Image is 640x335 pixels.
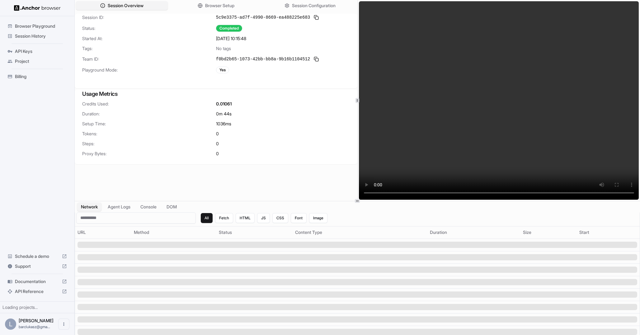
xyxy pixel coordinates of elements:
span: API Keys [15,48,67,54]
span: Schedule a demo [15,253,59,259]
div: Browser Playground [5,21,69,31]
span: Project [15,58,67,64]
div: Yes [216,67,229,73]
span: Browser Setup [205,2,234,9]
span: Browser Playground [15,23,67,29]
button: JS [257,213,270,223]
button: Agent Logs [104,202,134,211]
div: Size [523,229,574,235]
span: [DATE] 10:15:48 [216,35,246,42]
div: Content Type [295,229,425,235]
span: Billing [15,73,67,80]
span: Proxy Bytes: [82,151,216,157]
div: Duration [430,229,518,235]
h3: Usage Metrics [82,90,350,98]
button: Font [291,213,307,223]
div: Loading projects... [2,304,72,310]
span: 0.01061 [216,101,232,107]
button: Network [77,202,101,211]
div: API Keys [5,46,69,56]
span: Playground Mode: [82,67,216,73]
span: 0 [216,141,219,147]
span: 5c9e3375-ad7f-4990-8669-ea488225e683 [216,14,310,21]
span: Lukasz Barc [19,318,54,323]
button: All [201,213,213,223]
span: Duration: [82,111,216,117]
span: Status: [82,25,216,31]
span: Session Configuration [292,2,336,9]
span: Support [15,263,59,269]
div: Schedule a demo [5,251,69,261]
span: Tokens: [82,131,216,137]
div: API Reference [5,286,69,296]
span: Team ID: [82,56,216,62]
button: Console [137,202,160,211]
span: Setup Time: [82,121,216,127]
span: Session Overview [108,2,144,9]
span: barclukasz@gmail.com [19,324,50,329]
span: 0 [216,131,219,137]
div: L [5,319,16,330]
div: Project [5,56,69,66]
span: API Reference [15,288,59,295]
button: Image [309,213,327,223]
span: Documentation [15,278,59,285]
img: Anchor Logo [14,5,61,11]
span: f0bd2b65-1073-42bb-bb8a-9b16b1104512 [216,56,310,62]
div: Support [5,261,69,271]
div: Documentation [5,277,69,286]
span: Session History [15,33,67,39]
div: Session History [5,31,69,41]
div: Method [134,229,214,235]
span: Tags: [82,45,216,52]
button: Open menu [58,319,69,330]
button: Fetch [215,213,233,223]
span: Credits Used: [82,101,216,107]
span: 0 [216,151,219,157]
button: DOM [163,202,181,211]
div: URL [78,229,129,235]
span: Steps: [82,141,216,147]
div: Billing [5,72,69,81]
button: CSS [272,213,288,223]
button: HTML [236,213,255,223]
span: No tags [216,45,231,52]
div: Completed [216,25,242,32]
div: Start [579,229,637,235]
span: Session ID: [82,14,216,21]
span: Started At: [82,35,216,42]
span: 1036 ms [216,121,231,127]
div: Status [219,229,290,235]
span: 0m 44s [216,111,232,117]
